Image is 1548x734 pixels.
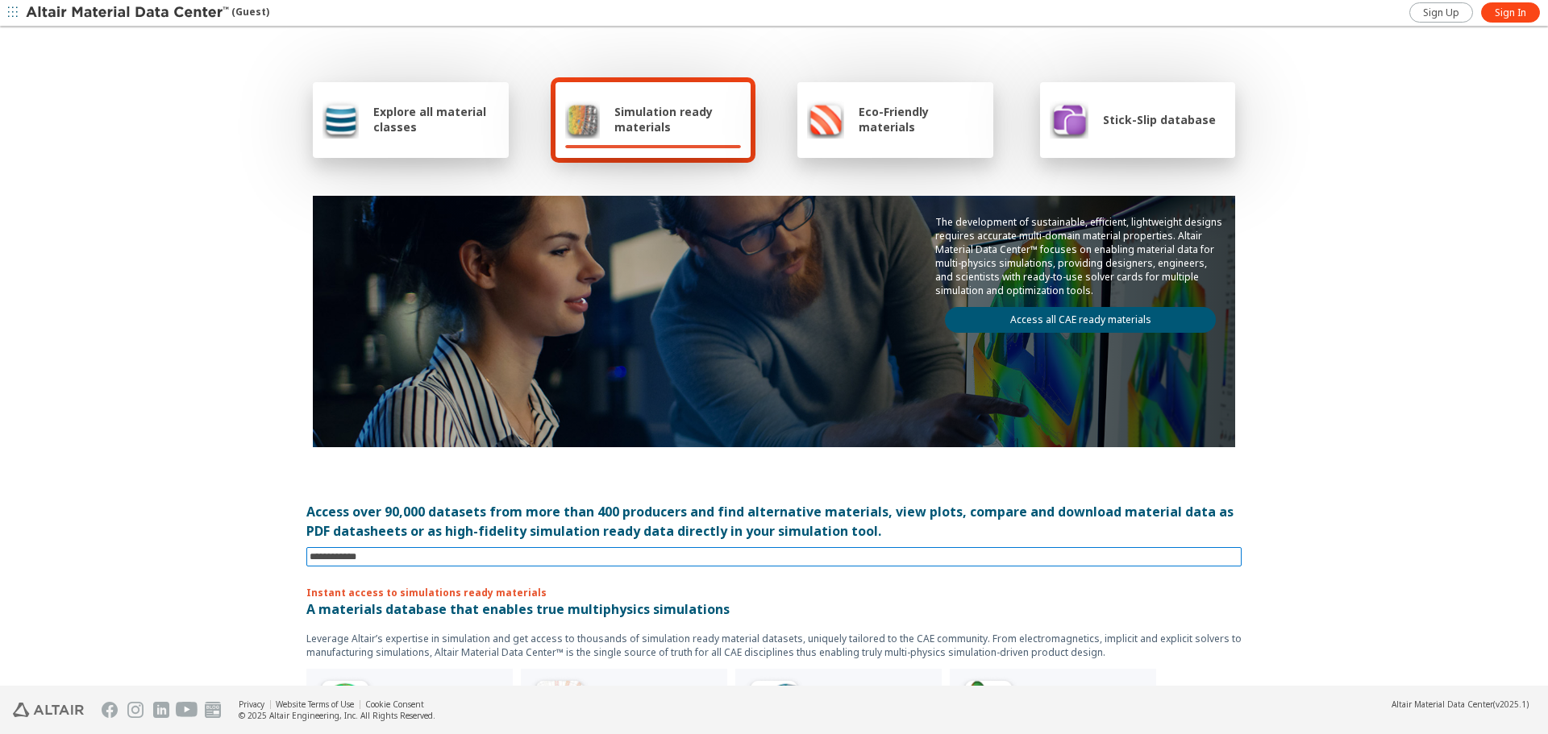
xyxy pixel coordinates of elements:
[239,699,264,710] a: Privacy
[807,100,844,139] img: Eco-Friendly materials
[306,632,1242,659] p: Leverage Altair’s expertise in simulation and get access to thousands of simulation ready materia...
[306,599,1242,619] p: A materials database that enables true multiphysics simulations
[1495,6,1526,19] span: Sign In
[26,5,231,21] img: Altair Material Data Center
[1423,6,1459,19] span: Sign Up
[239,710,435,721] div: © 2025 Altair Engineering, Inc. All Rights Reserved.
[1481,2,1540,23] a: Sign In
[1103,112,1216,127] span: Stick-Slip database
[26,5,269,21] div: (Guest)
[276,699,354,710] a: Website Terms of Use
[373,104,499,135] span: Explore all material classes
[614,104,741,135] span: Simulation ready materials
[306,586,1242,599] p: Instant access to simulations ready materials
[945,307,1216,333] a: Access all CAE ready materials
[935,215,1225,297] p: The development of sustainable, efficient, lightweight designs requires accurate multi-domain mat...
[1050,100,1088,139] img: Stick-Slip database
[1392,699,1493,710] span: Altair Material Data Center
[565,100,600,139] img: Simulation ready materials
[306,502,1242,541] div: Access over 90,000 datasets from more than 400 producers and find alternative materials, view plo...
[322,100,359,139] img: Explore all material classes
[13,703,84,717] img: Altair Engineering
[1392,699,1529,710] div: (v2025.1)
[1409,2,1473,23] a: Sign Up
[365,699,424,710] a: Cookie Consent
[859,104,983,135] span: Eco-Friendly materials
